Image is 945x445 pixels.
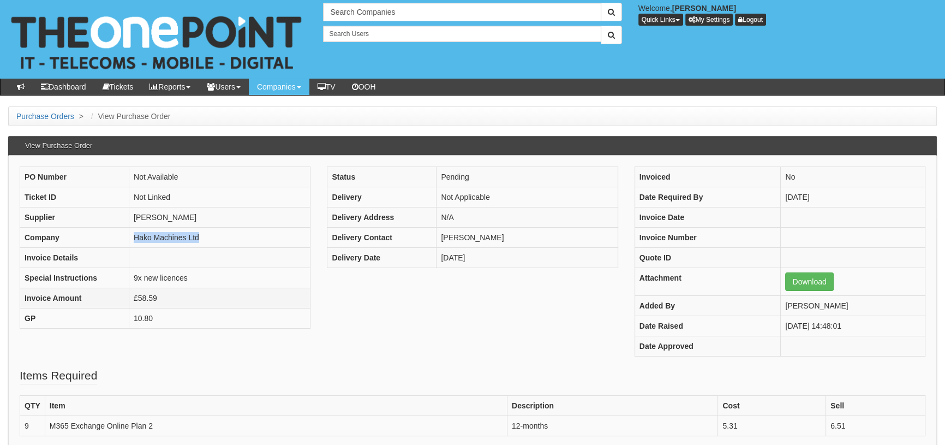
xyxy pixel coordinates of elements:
[436,227,618,247] td: [PERSON_NAME]
[309,79,344,95] a: TV
[638,14,683,26] button: Quick Links
[20,247,129,268] th: Invoice Details
[129,227,310,247] td: Hako Machines Ltd
[20,227,129,247] th: Company
[94,79,142,95] a: Tickets
[735,14,766,26] a: Logout
[88,111,171,122] li: View Purchase Order
[718,395,826,416] th: Cost
[129,187,310,207] td: Not Linked
[436,247,618,268] td: [DATE]
[129,167,310,187] td: Not Available
[20,167,129,187] th: PO Number
[129,207,310,227] td: [PERSON_NAME]
[327,227,436,247] th: Delivery Contact
[635,187,781,207] th: Date Required By
[781,167,925,187] td: No
[20,308,129,328] th: GP
[20,416,45,436] td: 9
[685,14,733,26] a: My Settings
[436,207,618,227] td: N/A
[76,112,86,121] span: >
[635,316,781,336] th: Date Raised
[781,295,925,316] td: [PERSON_NAME]
[635,227,781,247] th: Invoice Number
[249,79,309,95] a: Companies
[199,79,249,95] a: Users
[635,268,781,295] th: Attachment
[436,167,618,187] td: Pending
[507,416,717,436] td: 12-months
[33,79,94,95] a: Dashboard
[327,167,436,187] th: Status
[323,26,601,42] input: Search Users
[785,272,833,291] a: Download
[344,79,384,95] a: OOH
[20,367,97,384] legend: Items Required
[630,3,945,26] div: Welcome,
[436,187,618,207] td: Not Applicable
[141,79,199,95] a: Reports
[781,316,925,336] td: [DATE] 14:48:01
[635,295,781,316] th: Added By
[20,395,45,416] th: QTY
[20,268,129,288] th: Special Instructions
[635,336,781,356] th: Date Approved
[635,207,781,227] th: Invoice Date
[20,207,129,227] th: Supplier
[672,4,736,13] b: [PERSON_NAME]
[129,308,310,328] td: 10.80
[718,416,826,436] td: 5.31
[327,247,436,268] th: Delivery Date
[781,187,925,207] td: [DATE]
[327,207,436,227] th: Delivery Address
[20,187,129,207] th: Ticket ID
[327,187,436,207] th: Delivery
[826,416,925,436] td: 6.51
[826,395,925,416] th: Sell
[635,247,781,268] th: Quote ID
[45,416,507,436] td: M365 Exchange Online Plan 2
[323,3,601,21] input: Search Companies
[507,395,717,416] th: Description
[129,288,310,308] td: £58.59
[16,112,74,121] a: Purchase Orders
[20,288,129,308] th: Invoice Amount
[45,395,507,416] th: Item
[20,137,98,155] h3: View Purchase Order
[129,268,310,288] td: 9x new licences
[635,167,781,187] th: Invoiced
